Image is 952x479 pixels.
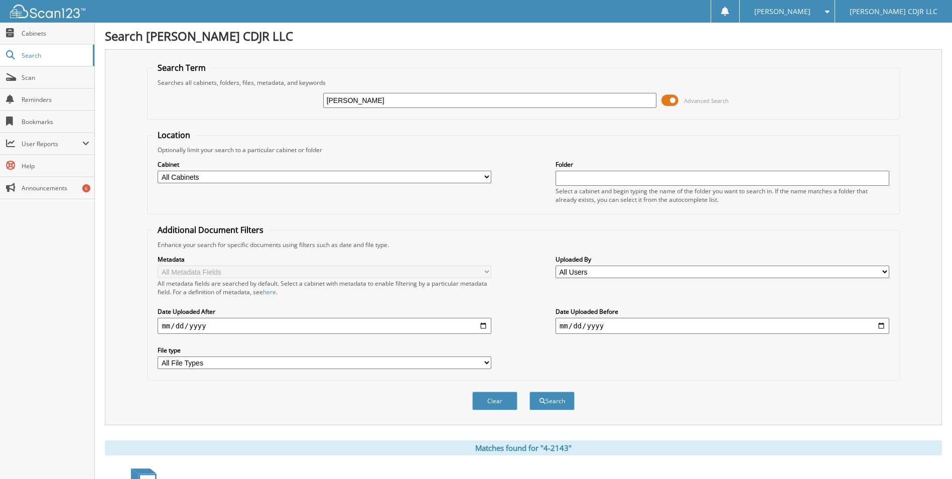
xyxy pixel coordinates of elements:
[556,255,889,264] label: Uploaded By
[153,224,268,235] legend: Additional Document Filters
[754,9,810,15] span: [PERSON_NAME]
[158,279,491,296] div: All metadata fields are searched by default. Select a cabinet with metadata to enable filtering b...
[22,73,89,82] span: Scan
[263,288,276,296] a: here
[158,318,491,334] input: start
[105,440,942,455] div: Matches found for "4-2143"
[10,5,85,18] img: scan123-logo-white.svg
[22,140,82,148] span: User Reports
[850,9,937,15] span: [PERSON_NAME] CDJR LLC
[22,117,89,126] span: Bookmarks
[153,78,894,87] div: Searches all cabinets, folders, files, metadata, and keywords
[22,162,89,170] span: Help
[684,97,729,104] span: Advanced Search
[153,241,894,249] div: Enhance your search for specific documents using filters such as date and file type.
[153,146,894,154] div: Optionally limit your search to a particular cabinet or folder
[556,160,889,169] label: Folder
[158,255,491,264] label: Metadata
[556,318,889,334] input: end
[22,51,88,60] span: Search
[556,307,889,316] label: Date Uploaded Before
[22,184,89,192] span: Announcements
[105,28,942,44] h1: Search [PERSON_NAME] CDJR LLC
[82,184,90,192] div: 6
[153,62,211,73] legend: Search Term
[472,392,517,410] button: Clear
[22,29,89,38] span: Cabinets
[153,130,195,141] legend: Location
[529,392,575,410] button: Search
[22,95,89,104] span: Reminders
[556,187,889,204] div: Select a cabinet and begin typing the name of the folder you want to search in. If the name match...
[902,431,952,479] iframe: Chat Widget
[158,307,491,316] label: Date Uploaded After
[158,346,491,354] label: File type
[158,160,491,169] label: Cabinet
